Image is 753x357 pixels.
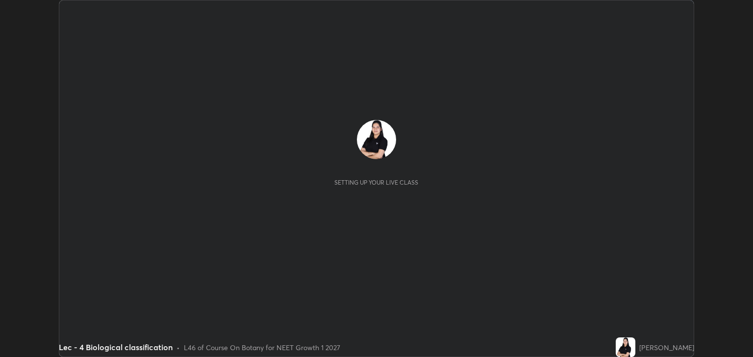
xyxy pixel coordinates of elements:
div: L46 of Course On Botany for NEET Growth 1 2027 [184,342,340,353]
div: Setting up your live class [334,179,418,186]
img: f4a5c7a436c14979aac81bfcec30b095.jpg [616,337,635,357]
div: [PERSON_NAME] [639,342,694,353]
div: • [176,342,180,353]
img: f4a5c7a436c14979aac81bfcec30b095.jpg [357,120,396,159]
div: Lec - 4 Biological classification [59,341,173,353]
